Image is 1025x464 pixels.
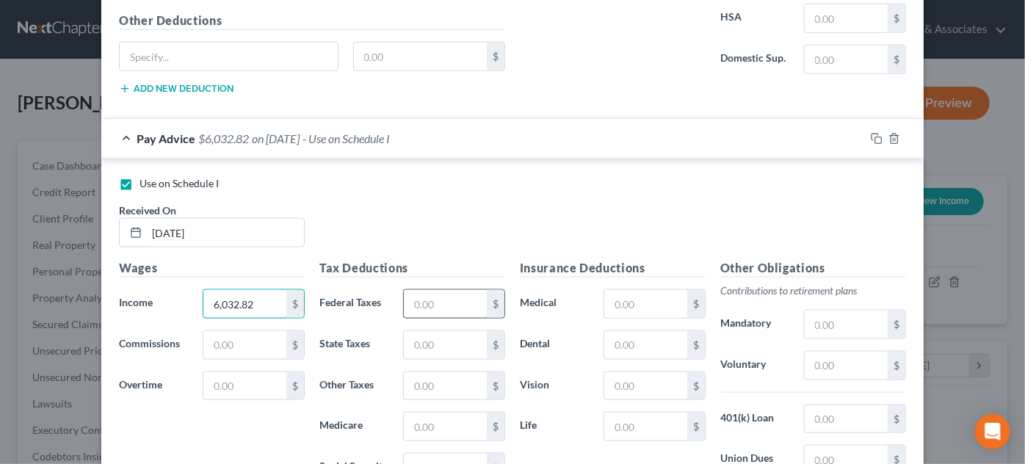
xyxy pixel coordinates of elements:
label: Dental [512,330,596,360]
span: - Use on Schedule I [303,131,390,145]
label: Other Taxes [312,371,396,401]
input: 0.00 [404,331,487,359]
span: on [DATE] [252,131,300,145]
input: 0.00 [203,331,286,359]
label: Domestic Sup. [713,45,797,74]
label: Mandatory [713,310,797,339]
span: $6,032.82 [198,131,249,145]
div: $ [487,413,504,441]
div: $ [487,43,504,70]
div: $ [687,331,705,359]
label: HSA [713,4,797,33]
label: Federal Taxes [312,289,396,319]
label: Life [512,412,596,441]
h5: Other Deductions [119,12,505,30]
input: 0.00 [604,372,687,400]
input: Specify... [120,43,338,70]
h5: Other Obligations [720,259,906,278]
p: Contributions to retirement plans [720,283,906,298]
input: 0.00 [404,290,487,318]
input: 0.00 [604,413,687,441]
input: 0.00 [203,372,286,400]
div: $ [888,46,905,73]
label: Commissions [112,330,195,360]
label: Vision [512,371,596,401]
div: $ [286,331,304,359]
div: $ [888,311,905,338]
span: Use on Schedule I [140,177,219,189]
div: $ [286,290,304,318]
div: $ [888,352,905,380]
div: $ [687,413,705,441]
div: $ [687,290,705,318]
span: Pay Advice [137,131,195,145]
label: Voluntary [713,351,797,380]
label: Medicare [312,412,396,441]
input: 0.00 [404,372,487,400]
label: Overtime [112,371,195,401]
input: 0.00 [203,290,286,318]
div: $ [487,290,504,318]
h5: Insurance Deductions [520,259,706,278]
label: Medical [512,289,596,319]
div: $ [487,372,504,400]
input: 0.00 [604,290,687,318]
label: State Taxes [312,330,396,360]
h5: Wages [119,259,305,278]
input: 0.00 [354,43,488,70]
input: 0.00 [805,4,888,32]
input: 0.00 [604,331,687,359]
div: $ [687,372,705,400]
label: 401(k) Loan [713,405,797,434]
button: Add new deduction [119,83,233,95]
input: MM/DD/YYYY [147,219,304,247]
input: 0.00 [805,352,888,380]
h5: Tax Deductions [319,259,505,278]
div: $ [487,331,504,359]
div: $ [888,4,905,32]
div: $ [888,405,905,433]
input: 0.00 [805,46,888,73]
input: 0.00 [404,413,487,441]
input: 0.00 [805,311,888,338]
div: Open Intercom Messenger [975,414,1010,449]
span: Received On [119,204,176,217]
span: Income [119,296,153,308]
div: $ [286,372,304,400]
input: 0.00 [805,405,888,433]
